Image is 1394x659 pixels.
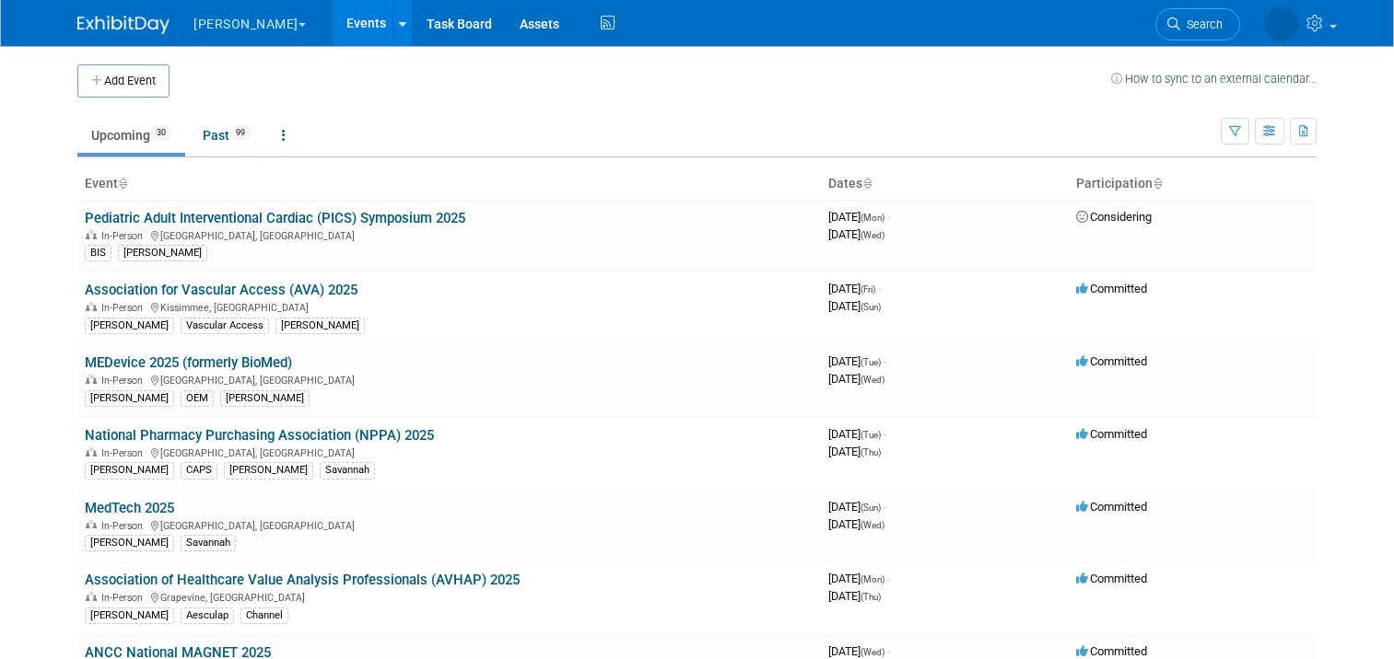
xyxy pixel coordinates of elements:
span: Committed [1076,572,1147,585]
span: [DATE] [828,572,890,585]
span: (Wed) [861,520,884,530]
span: (Wed) [861,375,884,385]
div: Vascular Access [181,318,269,334]
img: In-Person Event [86,375,97,384]
a: Search [1155,8,1240,40]
span: - [887,644,890,658]
div: [PERSON_NAME] [224,462,313,479]
span: (Fri) [861,284,875,295]
div: OEM [181,390,214,407]
div: [PERSON_NAME] [85,607,174,624]
span: Considering [1076,210,1152,224]
span: (Thu) [861,592,881,602]
a: MEDevice 2025 (formerly BioMed) [85,354,292,371]
a: MedTech 2025 [85,500,174,516]
span: (Wed) [861,647,884,657]
span: In-Person [101,592,148,604]
div: BIS [85,245,111,261]
span: [DATE] [828,282,881,295]
img: In-Person Event [86,592,97,601]
a: Sort by Participation Type [1153,176,1162,191]
div: CAPS [181,462,217,479]
a: Pediatric Adult Interventional Cardiac (PICS) Symposium 2025 [85,210,465,226]
span: [DATE] [828,354,886,368]
img: Savannah Jones [1264,6,1299,41]
a: Past99 [189,118,264,153]
a: How to sync to an external calendar... [1111,72,1317,86]
a: Association for Vascular Access (AVA) 2025 [85,282,357,298]
div: Savannah [181,535,236,551]
span: [DATE] [828,589,881,603]
div: [PERSON_NAME] [85,462,174,479]
span: [DATE] [828,210,890,224]
span: [DATE] [828,299,881,313]
span: In-Person [101,375,148,387]
th: Participation [1069,168,1317,200]
a: Sort by Event Name [118,176,127,191]
span: Committed [1076,644,1147,658]
a: Sort by Start Date [862,176,872,191]
span: Committed [1076,282,1147,295]
div: [GEOGRAPHIC_DATA], [GEOGRAPHIC_DATA] [85,227,814,242]
span: Committed [1076,427,1147,441]
span: 99 [230,126,251,140]
span: - [887,210,890,224]
div: Kissimmee, [GEOGRAPHIC_DATA] [85,299,814,314]
span: (Thu) [861,447,881,457]
span: - [884,354,886,368]
img: In-Person Event [86,302,97,311]
div: Grapevine, [GEOGRAPHIC_DATA] [85,589,814,604]
span: Committed [1076,354,1147,368]
div: [PERSON_NAME] [85,318,174,334]
th: Dates [821,168,1069,200]
div: [PERSON_NAME] [118,245,207,261]
span: In-Person [101,230,148,242]
a: Upcoming30 [77,118,185,153]
img: In-Person Event [86,230,97,239]
span: (Wed) [861,230,884,240]
span: [DATE] [828,372,884,386]
div: [GEOGRAPHIC_DATA], [GEOGRAPHIC_DATA] [85,372,814,387]
span: Search [1180,17,1223,31]
span: 30 [151,126,171,140]
span: [DATE] [828,445,881,458]
div: Channel [240,607,288,624]
div: Aesculap [181,607,234,624]
span: [DATE] [828,644,890,658]
div: Savannah [320,462,375,479]
span: - [884,427,886,441]
span: - [887,572,890,585]
th: Event [77,168,821,200]
span: [DATE] [828,427,886,441]
img: In-Person Event [86,447,97,457]
span: - [878,282,881,295]
span: In-Person [101,520,148,532]
span: - [884,500,886,514]
span: [DATE] [828,227,884,241]
span: In-Person [101,302,148,314]
a: Association of Healthcare Value Analysis Professionals (AVHAP) 2025 [85,572,520,588]
button: Add Event [77,64,170,98]
div: [PERSON_NAME] [220,390,310,407]
div: [GEOGRAPHIC_DATA], [GEOGRAPHIC_DATA] [85,517,814,532]
span: (Tue) [861,357,881,367]
span: (Sun) [861,302,881,312]
span: [DATE] [828,517,884,531]
span: (Mon) [861,213,884,223]
span: [DATE] [828,500,886,514]
div: [GEOGRAPHIC_DATA], [GEOGRAPHIC_DATA] [85,445,814,459]
img: In-Person Event [86,520,97,529]
span: In-Person [101,447,148,459]
span: (Mon) [861,574,884,584]
span: Committed [1076,500,1147,514]
span: (Tue) [861,430,881,440]
div: [PERSON_NAME] [85,390,174,407]
img: ExhibitDay [77,16,170,34]
span: (Sun) [861,503,881,513]
div: [PERSON_NAME] [275,318,365,334]
div: [PERSON_NAME] [85,535,174,551]
a: National Pharmacy Purchasing Association (NPPA) 2025 [85,427,434,444]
